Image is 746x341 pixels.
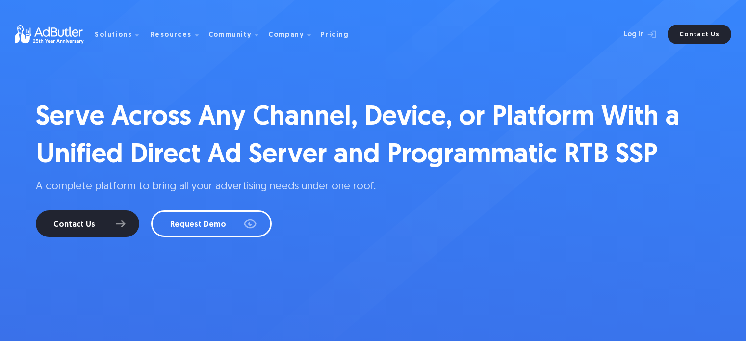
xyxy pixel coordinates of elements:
div: Community [208,32,252,39]
a: Contact Us [36,210,139,237]
div: Community [208,19,267,50]
a: Pricing [321,30,357,39]
h1: Serve Across Any Channel, Device, or Platform With a Unified Direct Ad Server and Programmatic RT... [36,99,711,175]
div: Resources [151,32,192,39]
div: Solutions [95,32,132,39]
a: Log In [598,25,662,44]
p: A complete platform to bring all your advertising needs under one roof. [36,180,711,195]
div: Company [268,32,304,39]
div: Solutions [95,19,147,50]
div: Pricing [321,32,349,39]
a: Contact Us [668,25,731,44]
a: Request Demo [151,210,272,237]
div: Resources [151,19,206,50]
div: Company [268,19,319,50]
